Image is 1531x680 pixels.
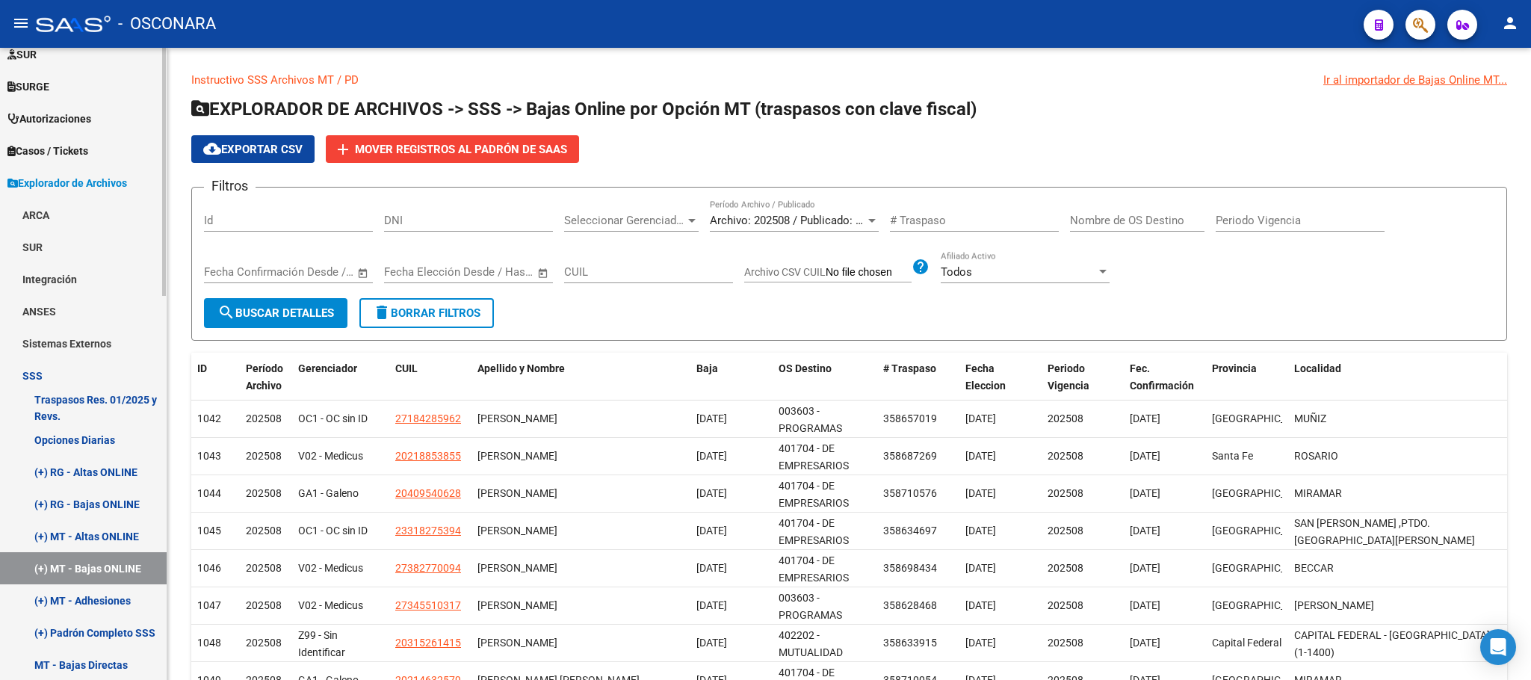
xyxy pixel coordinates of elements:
span: [DATE] [1130,637,1160,649]
span: OS Destino [779,362,832,374]
datatable-header-cell: ID [191,353,240,402]
datatable-header-cell: Gerenciador [292,353,389,402]
span: Archivo CSV CUIL [744,266,826,278]
input: Fecha inicio [204,265,265,279]
button: Open calendar [535,265,552,282]
span: [DATE] [965,487,996,499]
span: [DATE] [965,450,996,462]
span: Z99 - Sin Identificar [298,629,345,658]
span: 401704 - DE EMPRESARIOS PROFESIONALES Y MONOTRIBUTISTAS [779,480,872,543]
span: 27345510317 [395,599,461,611]
button: Buscar Detalles [204,298,347,328]
span: 1046 [197,562,221,574]
span: [PERSON_NAME] [477,637,557,649]
span: 202508 [1048,637,1083,649]
span: ROSARIO [1294,450,1338,462]
span: [PERSON_NAME] [477,450,557,462]
span: GA1 - Galeno [298,487,359,499]
span: Localidad [1294,362,1341,374]
div: [DATE] [696,634,767,652]
span: Buscar Detalles [217,306,334,320]
span: [DATE] [1130,487,1160,499]
span: Período Archivo [246,362,283,392]
button: Open calendar [355,265,372,282]
input: Fecha fin [458,265,531,279]
span: Fec. Confirmación [1130,362,1194,392]
mat-icon: menu [12,14,30,32]
span: [PERSON_NAME] [477,412,557,424]
span: 1043 [197,450,221,462]
span: 1045 [197,525,221,537]
mat-icon: person [1501,14,1519,32]
span: Mover registros al PADRÓN de SAAS [355,143,567,156]
mat-icon: help [912,258,930,276]
span: [DATE] [1130,525,1160,537]
span: OC1 - OC sin ID [298,525,368,537]
span: 23318275394 [395,525,461,537]
span: 401704 - DE EMPRESARIOS PROFESIONALES Y MONOTRIBUTISTAS [779,517,872,580]
span: 358628468 [883,599,937,611]
datatable-header-cell: # Traspaso [877,353,959,402]
datatable-header-cell: Fec. Confirmación [1124,353,1206,402]
span: Capital Federal [1212,637,1281,649]
div: [DATE] [696,597,767,614]
button: Mover registros al PADRÓN de SAAS [326,135,579,163]
span: # Traspaso [883,362,936,374]
span: [GEOGRAPHIC_DATA] [1212,599,1313,611]
input: Fecha inicio [384,265,445,279]
span: 20218853855 [395,450,461,462]
datatable-header-cell: Localidad [1288,353,1507,402]
span: 202508 [1048,562,1083,574]
datatable-header-cell: OS Destino [773,353,877,402]
span: [DATE] [1130,562,1160,574]
span: 1048 [197,637,221,649]
span: V02 - Medicus [298,599,363,611]
span: 358687269 [883,450,937,462]
span: [GEOGRAPHIC_DATA] [1212,562,1313,574]
span: SURGE [7,78,49,95]
span: 202508 [246,637,282,649]
div: [DATE] [696,410,767,427]
mat-icon: add [334,140,352,158]
span: Fecha Eleccion [965,362,1006,392]
span: Borrar Filtros [373,306,480,320]
span: [PERSON_NAME] [1294,599,1374,611]
div: [DATE] [696,448,767,465]
span: 401704 - DE EMPRESARIOS PROFESIONALES Y MONOTRIBUTISTAS [779,554,872,617]
span: 358710576 [883,487,937,499]
span: Todos [941,265,972,279]
span: [DATE] [965,637,996,649]
span: 202508 [246,562,282,574]
span: 202508 [1048,412,1083,424]
span: [DATE] [965,599,996,611]
span: [PERSON_NAME] [477,487,557,499]
span: MIRAMAR [1294,487,1342,499]
span: Periodo Vigencia [1048,362,1089,392]
span: 1044 [197,487,221,499]
span: 202508 [1048,487,1083,499]
datatable-header-cell: Periodo Vigencia [1042,353,1124,402]
mat-icon: search [217,303,235,321]
span: 1042 [197,412,221,424]
span: [DATE] [965,525,996,537]
a: Instructivo SSS Archivos MT / PD [191,73,359,87]
input: Archivo CSV CUIL [826,266,912,279]
span: V02 - Medicus [298,562,363,574]
span: 358698434 [883,562,937,574]
span: [DATE] [1130,412,1160,424]
span: 358657019 [883,412,937,424]
span: [DATE] [965,562,996,574]
span: 202508 [246,599,282,611]
mat-icon: delete [373,303,391,321]
input: Fecha fin [278,265,350,279]
datatable-header-cell: Fecha Eleccion [959,353,1042,402]
div: [DATE] [696,522,767,540]
span: [DATE] [1130,450,1160,462]
span: 1047 [197,599,221,611]
span: 27382770094 [395,562,461,574]
button: Exportar CSV [191,135,315,163]
span: - OSCONARA [118,7,216,40]
span: 202508 [1048,525,1083,537]
div: Ir al importador de Bajas Online MT... [1323,72,1507,88]
span: Baja [696,362,718,374]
